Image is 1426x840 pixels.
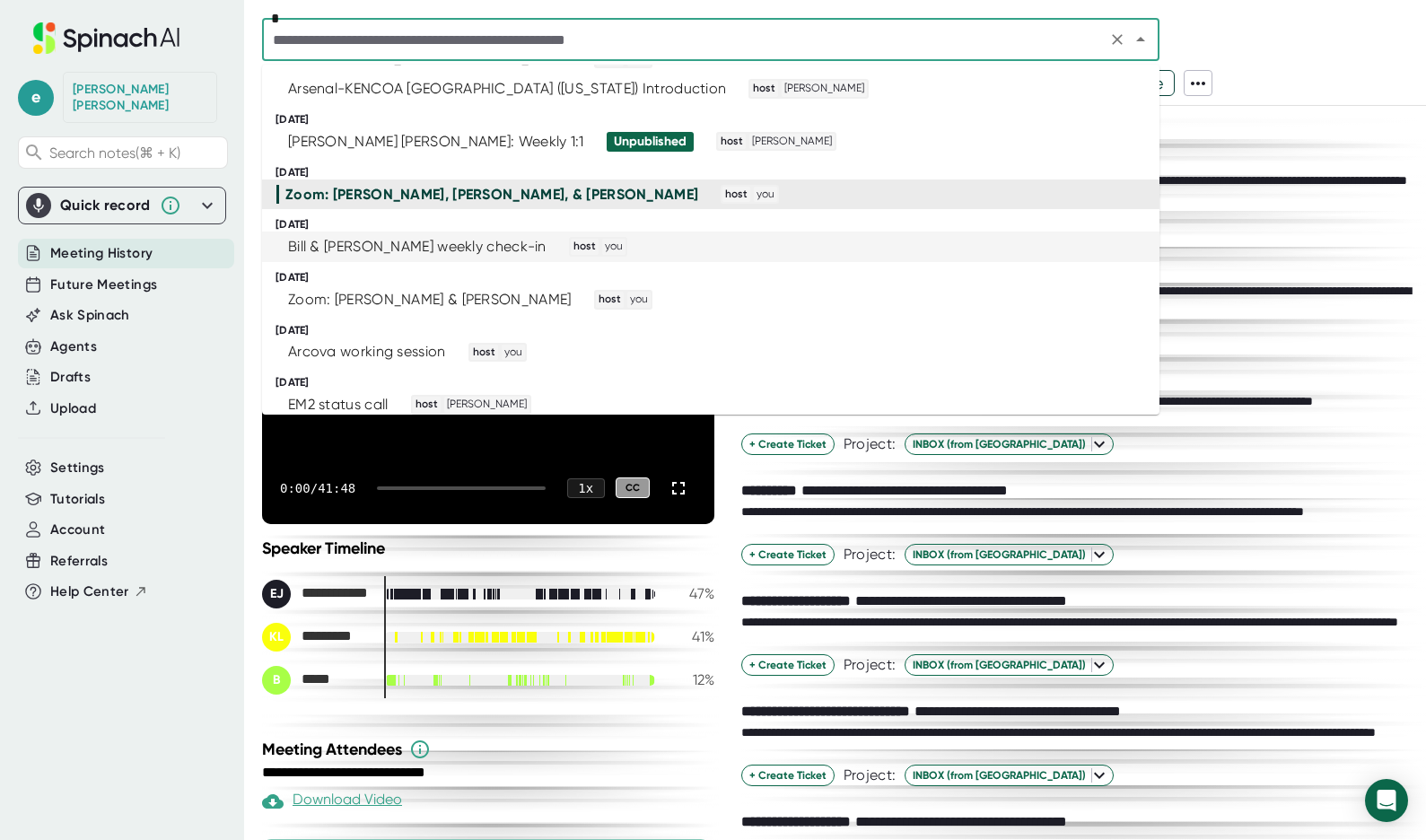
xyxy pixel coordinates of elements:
[262,666,291,695] div: B
[750,81,778,97] span: host
[741,433,835,455] button: + Create Ticket
[844,766,896,784] div: Project:
[749,767,827,783] span: + Create Ticket
[741,544,835,565] button: + Create Ticket
[276,113,1159,127] div: [DATE]
[73,82,207,113] div: Eric Jackson
[413,397,441,413] span: host
[905,765,1114,786] button: INBOX (from [GEOGRAPHIC_DATA])
[749,547,827,563] span: + Create Ticket
[1105,27,1130,52] button: Clear
[60,197,151,214] div: Quick record
[50,243,153,264] button: Meeting History
[602,239,626,255] span: you
[571,239,599,255] span: host
[749,134,835,150] span: [PERSON_NAME]
[470,345,498,361] span: host
[288,291,572,309] div: Zoom: [PERSON_NAME] & [PERSON_NAME]
[285,186,698,204] div: Zoom: [PERSON_NAME], [PERSON_NAME], & [PERSON_NAME]
[262,623,370,652] div: Kenny Lee
[669,585,714,602] div: 47 %
[50,275,157,295] button: Future Meetings
[50,398,96,419] button: Upload
[50,582,148,602] button: Help Center
[718,134,746,150] span: host
[50,489,105,510] button: Tutorials
[50,551,108,572] button: Referrals
[26,188,218,223] div: Quick record
[669,671,714,688] div: 12 %
[50,582,129,602] span: Help Center
[614,134,687,150] div: Unpublished
[722,187,750,203] span: host
[913,547,1106,563] span: INBOX (from [GEOGRAPHIC_DATA])
[50,305,130,326] button: Ask Spinach
[754,187,777,203] span: you
[913,436,1106,452] span: INBOX (from [GEOGRAPHIC_DATA])
[913,767,1106,783] span: INBOX (from [GEOGRAPHIC_DATA])
[276,166,1159,179] div: [DATE]
[262,739,719,760] div: Meeting Attendees
[905,433,1114,455] button: INBOX (from [GEOGRAPHIC_DATA])
[49,144,180,162] span: Search notes (⌘ + K)
[844,435,896,453] div: Project:
[276,324,1159,337] div: [DATE]
[262,580,291,608] div: EJ
[50,367,91,388] button: Drafts
[288,80,726,98] div: Arsenal-KENCOA [GEOGRAPHIC_DATA] ([US_STATE]) Introduction
[1128,27,1153,52] button: Close
[444,397,529,413] span: [PERSON_NAME]
[669,628,714,645] div: 41 %
[596,292,624,308] span: host
[262,666,370,695] div: Brian
[1365,779,1408,822] div: Open Intercom Messenger
[749,436,827,452] span: + Create Ticket
[616,477,650,498] div: CC
[262,791,402,812] div: Download Video
[276,376,1159,389] div: [DATE]
[905,654,1114,676] button: INBOX (from [GEOGRAPHIC_DATA])
[741,654,835,676] button: + Create Ticket
[262,580,370,608] div: Eric Jackson
[749,657,827,673] span: + Create Ticket
[627,292,651,308] span: you
[741,765,835,786] button: + Create Ticket
[844,546,896,564] div: Project:
[288,396,389,414] div: EM2 status call
[276,271,1159,284] div: [DATE]
[18,80,54,116] span: e
[905,544,1114,565] button: INBOX (from [GEOGRAPHIC_DATA])
[567,478,605,498] div: 1 x
[262,538,714,558] div: Speaker Timeline
[502,345,525,361] span: you
[280,481,355,495] div: 0:00 / 41:48
[913,657,1106,673] span: INBOX (from [GEOGRAPHIC_DATA])
[50,337,97,357] button: Agents
[288,343,446,361] div: Arcova working session
[262,623,291,652] div: KL
[288,238,547,256] div: Bill & [PERSON_NAME] weekly check-in
[844,656,896,674] div: Project:
[782,81,867,97] span: [PERSON_NAME]
[288,133,584,151] div: [PERSON_NAME] [PERSON_NAME]: Weekly 1:1
[50,458,105,478] button: Settings
[276,218,1159,232] div: [DATE]
[50,520,105,540] button: Account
